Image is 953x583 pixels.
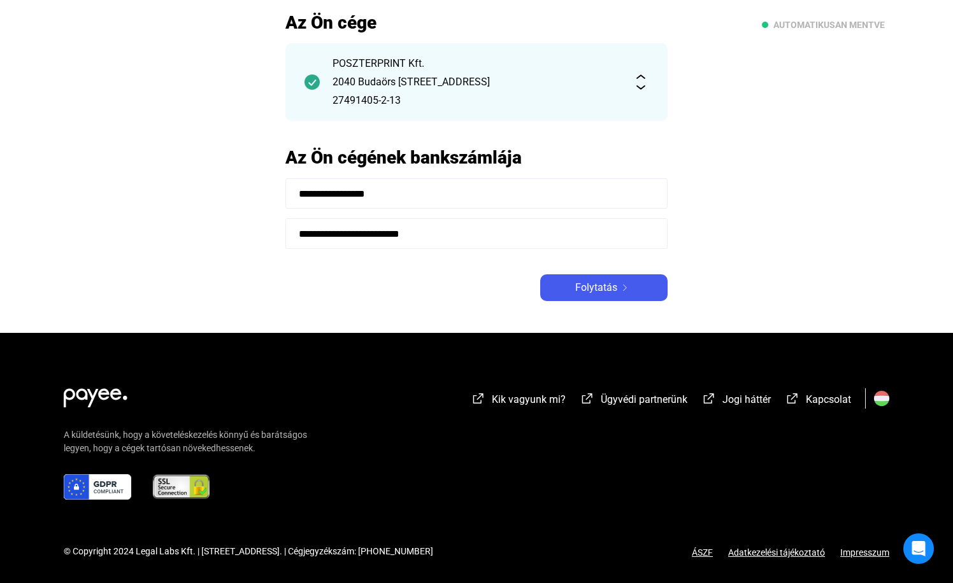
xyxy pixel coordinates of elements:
[722,393,771,405] span: Jogi háttér
[580,395,687,407] a: external-link-whiteÜgyvédi partnerünk
[333,93,620,108] div: 27491405-2-13
[701,395,771,407] a: external-link-whiteJogi háttér
[305,74,320,90] img: checkmark-darker-green-circle
[152,474,211,500] img: ssl
[333,56,620,71] div: POSZTERPRINT Kft.
[64,545,433,558] div: © Copyright 2024 Legal Labs Kft. | [STREET_ADDRESS]. | Cégjegyzékszám: [PHONE_NUMBER]
[903,533,934,564] div: Open Intercom Messenger
[285,146,668,169] h2: Az Ön cégének bankszámlája
[633,74,648,90] img: expand
[874,391,889,406] img: HU.svg
[785,392,800,405] img: external-link-white
[601,393,687,405] span: Ügyvédi partnerünk
[471,392,486,405] img: external-link-white
[713,547,840,558] a: Adatkezelési tájékoztató
[285,11,668,34] h2: Az Ön cége
[692,547,713,558] a: ÁSZF
[64,474,131,500] img: gdpr
[701,392,717,405] img: external-link-white
[617,284,633,291] img: arrow-right-white
[785,395,851,407] a: external-link-whiteKapcsolat
[471,395,566,407] a: external-link-whiteKik vagyunk mi?
[806,393,851,405] span: Kapcsolat
[575,280,617,295] span: Folytatás
[64,381,127,407] img: white-payee-white-dot.svg
[840,547,889,558] a: Impresszum
[333,74,620,90] div: 2040 Budaörs [STREET_ADDRESS]
[580,392,595,405] img: external-link-white
[492,393,566,405] span: Kik vagyunk mi?
[540,274,668,301] button: Folytatásarrow-right-white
